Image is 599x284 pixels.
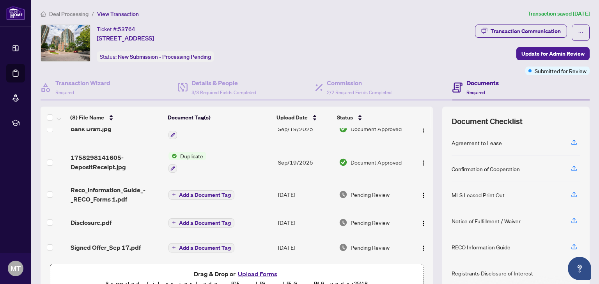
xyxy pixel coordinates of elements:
button: Transaction Communication [475,25,567,38]
span: Drag & Drop or [194,269,280,279]
button: Logo [417,188,430,201]
span: Document Checklist [452,116,523,127]
span: Required [55,89,74,95]
span: Deal Processing [49,11,89,18]
span: Pending Review [351,218,390,227]
img: Logo [420,192,427,198]
h4: Transaction Wizard [55,78,110,88]
div: Agreement to Lease [452,138,502,147]
span: Update for Admin Review [521,47,585,60]
span: (8) File Name [70,113,104,122]
span: Document Approved [351,158,402,167]
span: 1758298141605-DepositReceipt.jpg [71,153,162,172]
span: home [41,11,46,17]
span: Required [466,89,485,95]
td: Sep/19/2025 [275,146,335,179]
img: Status Icon [168,152,177,160]
button: Add a Document Tag [168,218,234,228]
img: logo [6,6,25,20]
td: Sep/19/2025 [275,112,335,146]
span: plus [172,221,176,224]
th: Upload Date [273,107,334,128]
span: Add a Document Tag [179,192,231,198]
td: [DATE] [275,235,335,260]
button: Upload Forms [236,269,280,279]
button: Add a Document Tag [168,190,234,200]
span: Pending Review [351,190,390,199]
button: Add a Document Tag [168,242,234,252]
button: Status IconDeposit Cheque [168,119,223,140]
img: Logo [420,160,427,166]
img: Document Status [339,158,347,167]
span: MT [11,263,21,274]
span: View Transaction [97,11,139,18]
h4: Details & People [191,78,256,88]
span: Add a Document Tag [179,245,231,251]
td: [DATE] [275,210,335,235]
div: Notice of Fulfillment / Waiver [452,217,521,225]
span: 3/3 Required Fields Completed [191,89,256,95]
span: Add a Document Tag [179,220,231,226]
span: Duplicate [177,152,206,160]
h4: Commission [327,78,392,88]
span: Pending Review [351,243,390,252]
img: Document Status [339,218,347,227]
div: Status: [97,51,214,62]
button: Open asap [568,257,591,280]
span: Upload Date [276,113,308,122]
button: Update for Admin Review [516,47,590,60]
span: New Submission - Processing Pending [118,53,211,60]
span: Disclosure.pdf [71,218,112,227]
span: Status [337,113,353,122]
th: Document Tag(s) [165,107,273,128]
button: Add a Document Tag [168,243,234,252]
img: Logo [420,127,427,133]
div: Registrants Disclosure of Interest [452,269,533,277]
button: Status IconDuplicate [168,152,206,173]
img: Logo [420,220,427,226]
th: (8) File Name [67,107,165,128]
span: Document Approved [351,124,402,133]
img: Document Status [339,243,347,252]
span: ellipsis [578,30,583,35]
div: MLS Leased Print Out [452,191,505,199]
span: plus [172,193,176,196]
td: [DATE] [275,179,335,210]
button: Logo [417,241,430,254]
img: Document Status [339,124,347,133]
span: 2/2 Required Fields Completed [327,89,392,95]
button: Logo [417,216,430,229]
span: Bank Draft.jpg [71,124,112,133]
button: Logo [417,123,430,135]
button: Add a Document Tag [168,189,234,200]
li: / [92,9,94,18]
th: Status [334,107,409,128]
span: plus [172,245,176,249]
span: Submitted for Review [535,67,587,75]
span: Reco_Information_Guide_-_RECO_Forms 1.pdf [71,185,162,204]
h4: Documents [466,78,499,88]
img: Document Status [339,190,347,199]
div: Transaction Communication [491,25,561,37]
button: Logo [417,156,430,168]
div: Ticket #: [97,25,135,33]
span: Signed Offer_Sep 17.pdf [71,243,141,252]
article: Transaction saved [DATE] [528,9,590,18]
div: Confirmation of Cooperation [452,165,520,173]
span: [STREET_ADDRESS] [97,33,154,43]
button: Add a Document Tag [168,217,234,228]
img: Logo [420,245,427,251]
img: IMG-C12379404_1.jpg [41,25,90,61]
div: RECO Information Guide [452,243,510,251]
span: 53764 [118,26,135,33]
